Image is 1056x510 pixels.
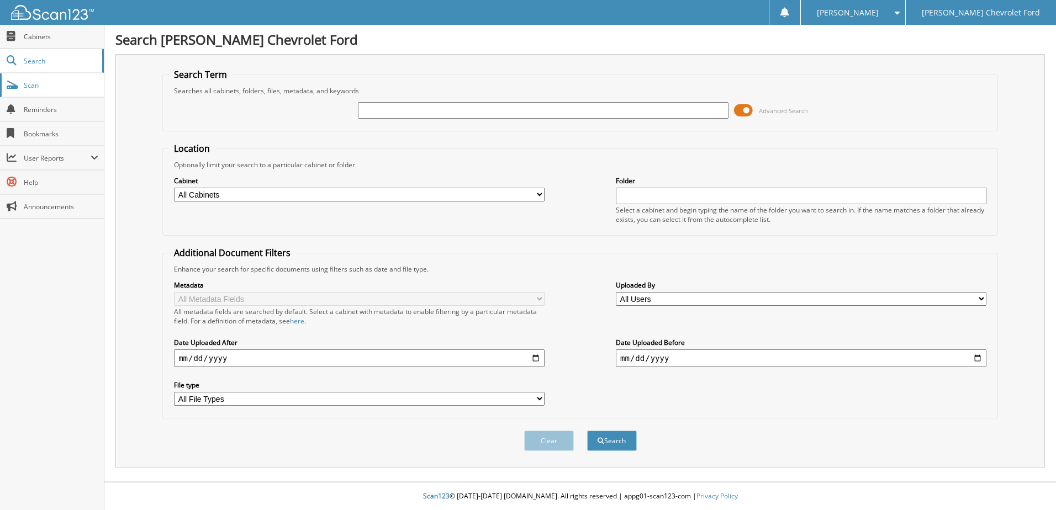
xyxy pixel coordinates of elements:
[11,5,94,20] img: scan123-logo-white.svg
[24,105,98,114] span: Reminders
[587,431,637,451] button: Search
[174,280,545,290] label: Metadata
[174,307,545,326] div: All metadata fields are searched by default. Select a cabinet with metadata to enable filtering b...
[616,280,986,290] label: Uploaded By
[174,349,545,367] input: start
[922,9,1040,16] span: [PERSON_NAME] Chevrolet Ford
[24,178,98,187] span: Help
[24,129,98,139] span: Bookmarks
[174,338,545,347] label: Date Uploaded After
[616,205,986,224] div: Select a cabinet and begin typing the name of the folder you want to search in. If the name match...
[168,86,992,95] div: Searches all cabinets, folders, files, metadata, and keywords
[696,491,738,501] a: Privacy Policy
[616,349,986,367] input: end
[168,247,296,259] legend: Additional Document Filters
[115,30,1045,49] h1: Search [PERSON_NAME] Chevrolet Ford
[817,9,879,16] span: [PERSON_NAME]
[290,316,304,326] a: here
[104,483,1056,510] div: © [DATE]-[DATE] [DOMAIN_NAME]. All rights reserved | appg01-scan123-com |
[24,81,98,90] span: Scan
[24,153,91,163] span: User Reports
[1001,457,1056,510] iframe: Chat Widget
[759,107,808,115] span: Advanced Search
[168,264,992,274] div: Enhance your search for specific documents using filters such as date and file type.
[24,32,98,41] span: Cabinets
[24,56,97,66] span: Search
[174,176,545,185] label: Cabinet
[524,431,574,451] button: Clear
[616,176,986,185] label: Folder
[24,202,98,211] span: Announcements
[423,491,450,501] span: Scan123
[168,68,233,81] legend: Search Term
[616,338,986,347] label: Date Uploaded Before
[168,142,215,155] legend: Location
[168,160,992,169] div: Optionally limit your search to a particular cabinet or folder
[174,380,545,390] label: File type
